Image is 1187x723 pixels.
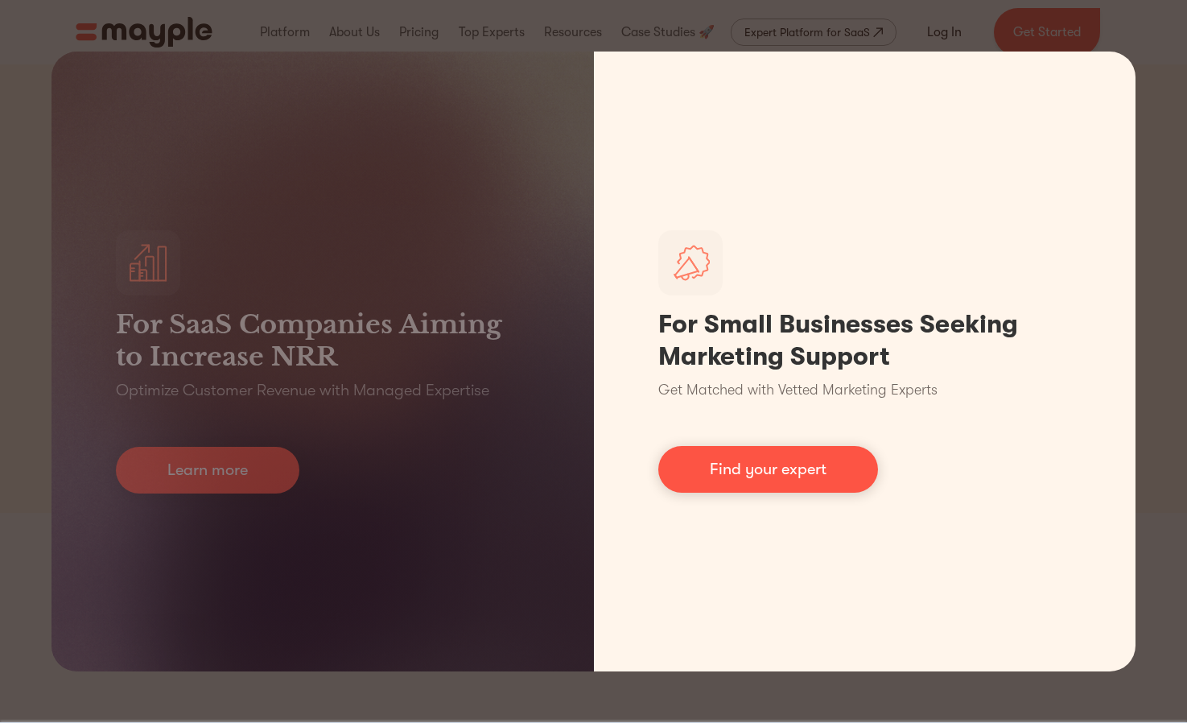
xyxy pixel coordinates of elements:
[116,308,530,373] h3: For SaaS Companies Aiming to Increase NRR
[658,379,938,401] p: Get Matched with Vetted Marketing Experts
[658,446,878,493] a: Find your expert
[116,447,299,494] a: Learn more
[116,379,489,402] p: Optimize Customer Revenue with Managed Expertise
[658,308,1072,373] h1: For Small Businesses Seeking Marketing Support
